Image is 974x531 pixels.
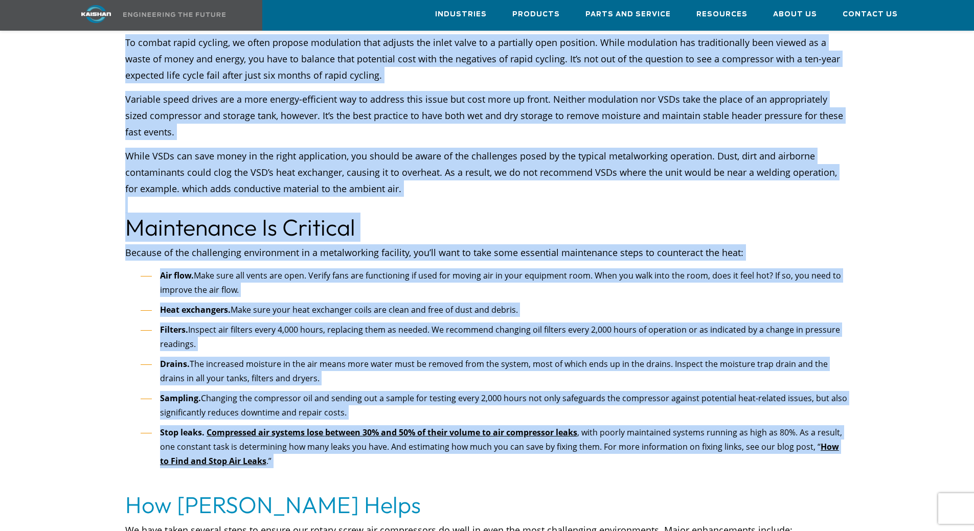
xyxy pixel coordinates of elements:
[141,303,849,317] li: Make sure your heat exchanger coils are clean and free of dust and debris.
[435,1,487,28] a: Industries
[160,358,190,370] strong: Drains.
[125,91,849,140] p: Variable speed drives are a more energy-efficient way to address this issue but cost more up fron...
[58,5,134,23] img: kaishan logo
[141,322,849,352] li: Inspect air filters every 4,000 hours, replacing them as needed. We recommend changing oil filter...
[325,427,577,438] u: between 30% and 50% of their volume to air compressor leaks
[512,9,560,20] span: Products
[207,427,577,438] a: Compressed air systems lose between 30% and 50% of their volume to air compressor leaks
[125,148,849,213] p: While VSDs can save money in the right application, you should be aware of the challenges posed b...
[141,425,849,483] li: , with poorly maintained systems running as high as 80%. As a result, one constant task is determ...
[773,9,817,20] span: About Us
[125,491,849,519] h2: How [PERSON_NAME] Helps
[125,244,849,261] p: Because of the challenging environment in a metalworking facility, you’ll want to take some essen...
[696,1,748,28] a: Resources
[435,9,487,20] span: Industries
[160,304,231,315] strong: Heat exchangers.
[773,1,817,28] a: About Us
[585,9,671,20] span: Parts and Service
[160,324,188,335] strong: Filters.
[696,9,748,20] span: Resources
[160,270,194,281] strong: Air flow.
[585,1,671,28] a: Parts and Service
[160,393,201,404] strong: Sampling.
[141,357,849,386] li: The increased moisture in the air means more water must be removed from the system, most of which...
[512,1,560,28] a: Products
[125,34,849,83] p: To combat rapid cycling, we often propose modulation that adjusts the inlet valve to a partially ...
[141,391,849,420] li: Changing the compressor oil and sending out a sample for testing every 2,000 hours not only safeg...
[843,1,898,28] a: Contact Us
[207,427,323,438] u: Compressed air systems lose
[123,12,225,17] img: Engineering the future
[843,9,898,20] span: Contact Us
[125,213,849,242] h2: Maintenance Is Critical
[160,427,205,438] strong: Stop leaks.
[141,268,849,297] li: Make sure all vents are open. Verify fans are functioning if used for moving air in your equipmen...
